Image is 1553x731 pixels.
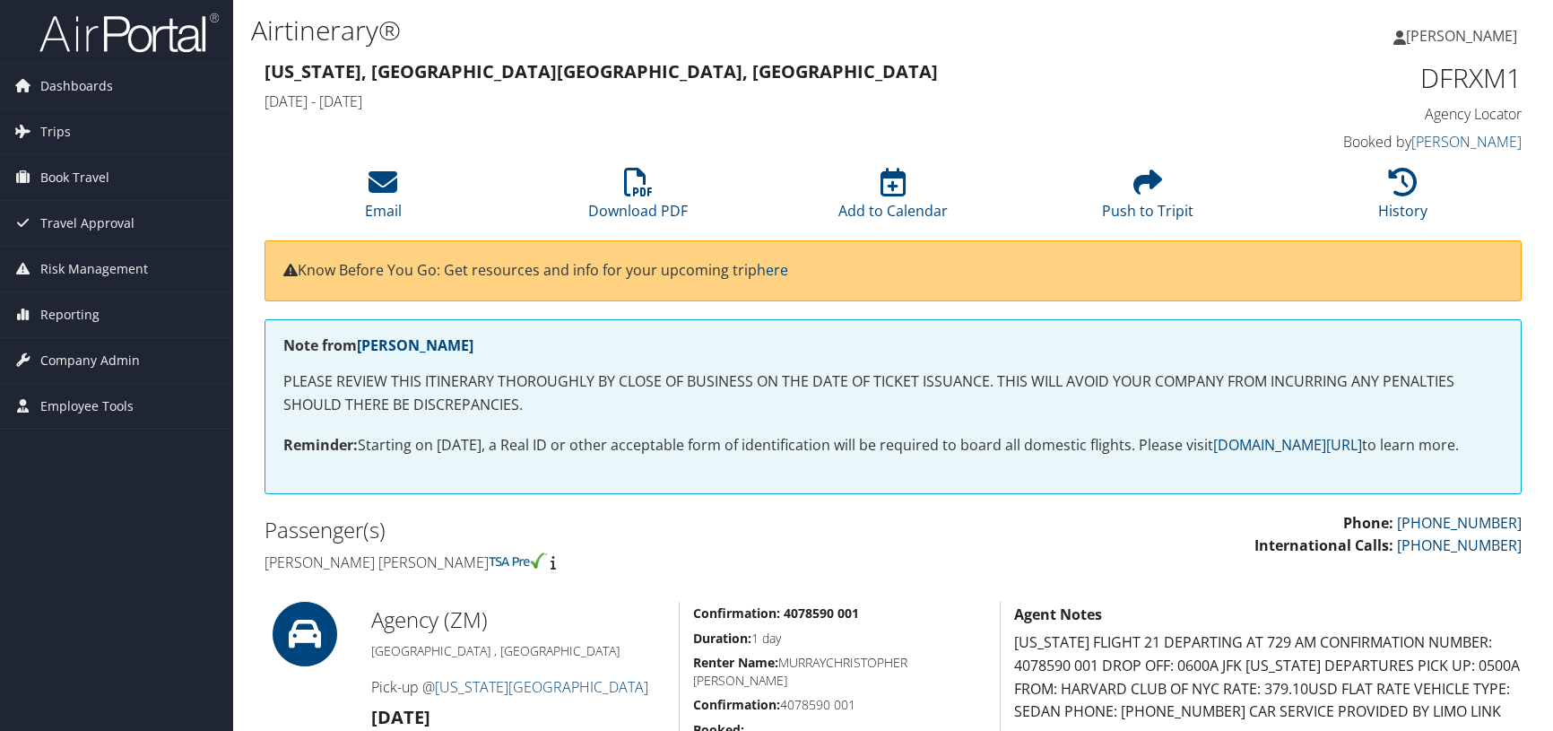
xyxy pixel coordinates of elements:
h2: Agency (ZM) [371,605,665,635]
a: [PERSON_NAME] [1393,9,1535,63]
span: Travel Approval [40,201,134,246]
span: Book Travel [40,155,109,200]
span: Dashboards [40,64,113,109]
h5: 4078590 001 [693,696,986,714]
h4: Pick-up @ [371,677,665,697]
span: Risk Management [40,247,148,292]
h4: [PERSON_NAME] [PERSON_NAME] [265,553,880,572]
strong: Phone: [1343,513,1393,533]
h4: Agency Locator [1228,104,1522,124]
h2: Passenger(s) [265,515,880,545]
strong: [DATE] [371,705,430,729]
a: [PERSON_NAME] [1411,132,1522,152]
a: Push to Tripit [1102,178,1193,221]
strong: International Calls: [1254,535,1393,555]
strong: Agent Notes [1014,605,1102,624]
h1: DFRXM1 [1228,59,1522,97]
a: [DOMAIN_NAME][URL] [1213,435,1362,455]
strong: Confirmation: 4078590 001 [693,605,859,622]
p: Know Before You Go: Get resources and info for your upcoming trip [283,259,1503,283]
img: tsa-precheck.png [489,553,547,569]
h4: [DATE] - [DATE] [265,91,1201,111]
a: [US_STATE][GEOGRAPHIC_DATA] [435,677,648,697]
h5: 1 day [693,630,986,648]
strong: [US_STATE], [GEOGRAPHIC_DATA] [GEOGRAPHIC_DATA], [GEOGRAPHIC_DATA] [265,59,938,83]
h1: Airtinerary® [251,12,1107,49]
span: Trips [40,109,71,154]
a: Add to Calendar [838,178,948,221]
p: PLEASE REVIEW THIS ITINERARY THOROUGHLY BY CLOSE OF BUSINESS ON THE DATE OF TICKET ISSUANCE. THIS... [283,370,1503,416]
span: [PERSON_NAME] [1406,26,1517,46]
strong: Duration: [693,630,751,647]
h5: [GEOGRAPHIC_DATA] , [GEOGRAPHIC_DATA] [371,642,665,660]
a: Email [365,178,402,221]
span: Company Admin [40,338,140,383]
h4: Booked by [1228,132,1522,152]
a: Download PDF [588,178,688,221]
span: Reporting [40,292,100,337]
a: [PERSON_NAME] [357,335,473,355]
p: [US_STATE] FLIGHT 21 DEPARTING AT 729 AM CONFIRMATION NUMBER: 4078590 001 DROP OFF: 0600A JFK [US... [1014,631,1522,723]
a: [PHONE_NUMBER] [1397,513,1522,533]
strong: Renter Name: [693,654,778,671]
a: History [1378,178,1427,221]
p: Starting on [DATE], a Real ID or other acceptable form of identification will be required to boar... [283,434,1503,457]
a: [PHONE_NUMBER] [1397,535,1522,555]
a: here [757,260,788,280]
h5: MURRAYCHRISTOPHER [PERSON_NAME] [693,654,986,689]
strong: Confirmation: [693,696,780,713]
span: Employee Tools [40,384,134,429]
strong: Reminder: [283,435,358,455]
strong: Note from [283,335,473,355]
img: airportal-logo.png [39,12,219,54]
